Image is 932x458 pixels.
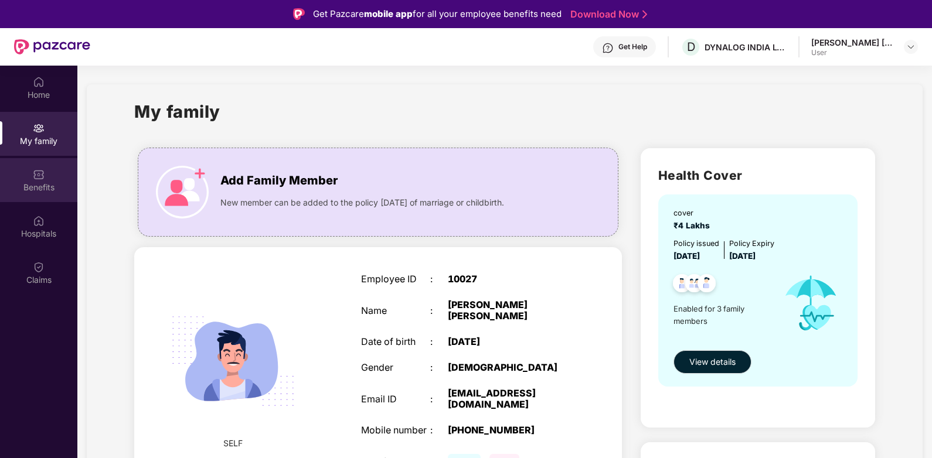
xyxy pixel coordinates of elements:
div: Get Pazcare for all your employee benefits need [313,7,562,21]
img: New Pazcare Logo [14,39,90,54]
img: Logo [293,8,305,20]
img: svg+xml;base64,PHN2ZyBpZD0iRHJvcGRvd24tMzJ4MzIiIHhtbG5zPSJodHRwOi8vd3d3LnczLm9yZy8yMDAwL3N2ZyIgd2... [906,42,916,52]
img: svg+xml;base64,PHN2ZyBpZD0iSG9zcGl0YWxzIiB4bWxucz0iaHR0cDovL3d3dy53My5vcmcvMjAwMC9zdmciIHdpZHRoPS... [33,215,45,227]
img: svg+xml;base64,PHN2ZyB4bWxucz0iaHR0cDovL3d3dy53My5vcmcvMjAwMC9zdmciIHdpZHRoPSI0OC45NDMiIGhlaWdodD... [668,271,696,299]
div: [DEMOGRAPHIC_DATA] [448,362,570,373]
h2: Health Cover [658,166,858,185]
div: : [430,305,448,316]
div: [PHONE_NUMBER] [448,425,570,436]
img: svg+xml;base64,PHN2ZyB4bWxucz0iaHR0cDovL3d3dy53My5vcmcvMjAwMC9zdmciIHdpZHRoPSIyMjQiIGhlaWdodD0iMT... [157,285,309,437]
div: Gender [361,362,431,373]
span: ₹4 Lakhs [674,221,715,230]
div: : [430,336,448,347]
button: View details [674,350,751,374]
div: [PERSON_NAME] [PERSON_NAME] [448,299,570,322]
div: Employee ID [361,274,431,285]
div: User [811,48,893,57]
div: Email ID [361,394,431,405]
div: Mobile number [361,425,431,436]
img: Stroke [642,8,647,20]
span: SELF [223,437,243,450]
div: Policy Expiry [729,238,774,249]
div: 10027 [448,274,570,285]
img: svg+xml;base64,PHN2ZyBpZD0iQ2xhaW0iIHhtbG5zPSJodHRwOi8vd3d3LnczLm9yZy8yMDAwL3N2ZyIgd2lkdGg9IjIwIi... [33,261,45,273]
div: : [430,362,448,373]
h1: My family [134,98,220,125]
div: DYNALOG INDIA LTD [705,42,787,53]
img: svg+xml;base64,PHN2ZyBpZD0iQmVuZWZpdHMiIHhtbG5zPSJodHRwOi8vd3d3LnczLm9yZy8yMDAwL3N2ZyIgd2lkdGg9Ij... [33,169,45,180]
div: : [430,425,448,436]
span: Enabled for 3 family members [674,303,773,327]
a: Download Now [570,8,644,20]
img: icon [773,262,849,344]
span: D [687,40,695,54]
div: Policy issued [674,238,719,249]
div: [PERSON_NAME] [PERSON_NAME] [811,37,893,48]
div: Name [361,305,431,316]
div: Date of birth [361,336,431,347]
div: : [430,394,448,405]
img: icon [156,166,209,218]
div: [EMAIL_ADDRESS][DOMAIN_NAME] [448,388,570,410]
div: cover [674,207,715,219]
img: svg+xml;base64,PHN2ZyB3aWR0aD0iMjAiIGhlaWdodD0iMjAiIHZpZXdCb3g9IjAgMCAyMCAyMCIgZmlsbD0ibm9uZSIgeG... [33,122,45,134]
span: [DATE] [729,251,756,261]
img: svg+xml;base64,PHN2ZyB4bWxucz0iaHR0cDovL3d3dy53My5vcmcvMjAwMC9zdmciIHdpZHRoPSI0OC45MTUiIGhlaWdodD... [680,271,709,299]
div: : [430,274,448,285]
img: svg+xml;base64,PHN2ZyBpZD0iSGVscC0zMngzMiIgeG1sbnM9Imh0dHA6Ly93d3cudzMub3JnLzIwMDAvc3ZnIiB3aWR0aD... [602,42,614,54]
div: Get Help [618,42,647,52]
img: svg+xml;base64,PHN2ZyB4bWxucz0iaHR0cDovL3d3dy53My5vcmcvMjAwMC9zdmciIHdpZHRoPSI0OC45NDMiIGhlaWdodD... [692,271,721,299]
span: Add Family Member [220,172,338,190]
div: [DATE] [448,336,570,347]
span: New member can be added to the policy [DATE] of marriage or childbirth. [220,196,504,209]
span: [DATE] [674,251,700,261]
span: View details [689,356,736,368]
img: svg+xml;base64,PHN2ZyBpZD0iSG9tZSIgeG1sbnM9Imh0dHA6Ly93d3cudzMub3JnLzIwMDAvc3ZnIiB3aWR0aD0iMjAiIG... [33,76,45,88]
strong: mobile app [364,8,413,19]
